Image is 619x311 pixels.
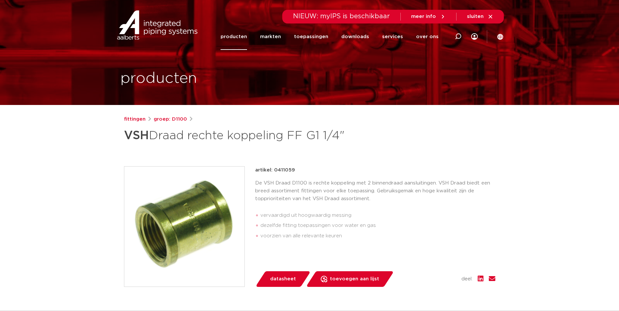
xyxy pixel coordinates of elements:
a: fittingen [124,115,146,123]
span: meer info [411,14,436,19]
nav: Menu [221,23,439,50]
a: services [382,23,403,50]
a: markten [260,23,281,50]
span: NIEUW: myIPS is beschikbaar [293,13,390,20]
a: toepassingen [294,23,328,50]
a: producten [221,23,247,50]
a: over ons [416,23,439,50]
span: deel: [461,275,472,283]
strong: VSH [124,130,149,141]
li: vervaardigd uit hoogwaardig messing [260,210,495,221]
li: voorzien van alle relevante keuren [260,231,495,241]
p: artikel: 0411059 [255,166,295,174]
a: sluiten [467,14,493,20]
a: meer info [411,14,446,20]
li: dezelfde fitting toepassingen voor water en gas [260,220,495,231]
h1: Draad rechte koppeling FF G1 1/4" [124,126,369,145]
span: datasheet [270,274,296,284]
div: my IPS [471,23,478,50]
span: toevoegen aan lijst [330,274,379,284]
p: De VSH Draad D1100 is rechte koppeling met 2 binnendraad aansluitingen. VSH Draad biedt een breed... [255,179,495,203]
span: sluiten [467,14,484,19]
a: downloads [341,23,369,50]
img: Product Image for VSH Draad rechte koppeling FF G1 1/4" [124,167,244,287]
h1: producten [120,68,197,89]
a: datasheet [255,271,311,287]
a: groep: D1100 [154,115,187,123]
